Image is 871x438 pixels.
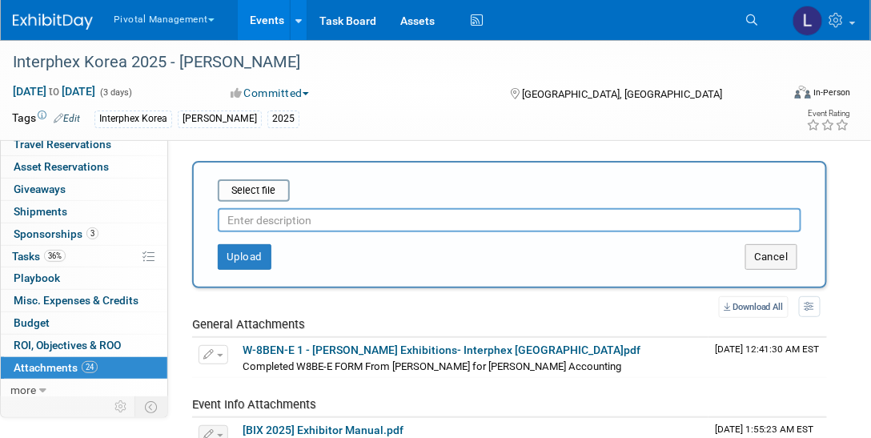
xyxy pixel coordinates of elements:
[218,208,801,232] input: Enter description
[192,397,316,412] span: Event Info Attachments
[12,250,66,263] span: Tasks
[1,380,167,401] a: more
[218,244,271,270] button: Upload
[719,296,789,318] a: Download All
[44,250,66,262] span: 36%
[14,227,98,240] span: Sponsorships
[1,246,167,267] a: Tasks36%
[522,88,722,100] span: [GEOGRAPHIC_DATA], [GEOGRAPHIC_DATA]
[793,6,823,36] img: Leslie Pelton
[1,290,167,311] a: Misc. Expenses & Credits
[192,317,305,332] span: General Attachments
[14,138,111,151] span: Travel Reservations
[1,179,167,200] a: Giveaways
[1,156,167,178] a: Asset Reservations
[13,14,93,30] img: ExhibitDay
[745,244,797,270] button: Cancel
[721,83,851,107] div: Event Format
[795,86,811,98] img: Format-Inperson.png
[98,87,132,98] span: (3 days)
[14,294,138,307] span: Misc. Expenses & Credits
[94,111,172,127] div: Interphex Korea
[82,361,98,373] span: 24
[7,48,768,77] div: Interphex Korea 2025 - [PERSON_NAME]
[243,424,403,436] a: [BIX 2025] Exhibitor Manual.pdf
[1,223,167,245] a: Sponsorships3
[178,111,262,127] div: [PERSON_NAME]
[1,312,167,334] a: Budget
[54,113,80,124] a: Edit
[14,205,67,218] span: Shipments
[86,227,98,239] span: 3
[107,396,135,417] td: Personalize Event Tab Strip
[14,339,121,352] span: ROI, Objectives & ROO
[708,338,827,378] td: Upload Timestamp
[135,396,168,417] td: Toggle Event Tabs
[14,183,66,195] span: Giveaways
[12,110,80,128] td: Tags
[14,271,60,284] span: Playbook
[267,111,299,127] div: 2025
[715,344,820,355] span: Upload Timestamp
[813,86,851,98] div: In-Person
[1,201,167,223] a: Shipments
[1,267,167,289] a: Playbook
[14,160,109,173] span: Asset Reservations
[1,335,167,356] a: ROI, Objectives & ROO
[10,384,36,396] span: more
[225,85,315,101] button: Committed
[243,360,621,372] span: Completed W8BE-E FORM From [PERSON_NAME] for [PERSON_NAME] Accounting
[243,344,640,356] a: W-8BEN-E 1 - [PERSON_NAME] Exhibitions- Interphex [GEOGRAPHIC_DATA]pdf
[14,316,50,329] span: Budget
[12,84,96,98] span: [DATE] [DATE]
[1,357,167,379] a: Attachments24
[715,424,814,435] span: Upload Timestamp
[46,85,62,98] span: to
[14,361,98,374] span: Attachments
[1,134,167,155] a: Travel Reservations
[807,110,850,118] div: Event Rating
